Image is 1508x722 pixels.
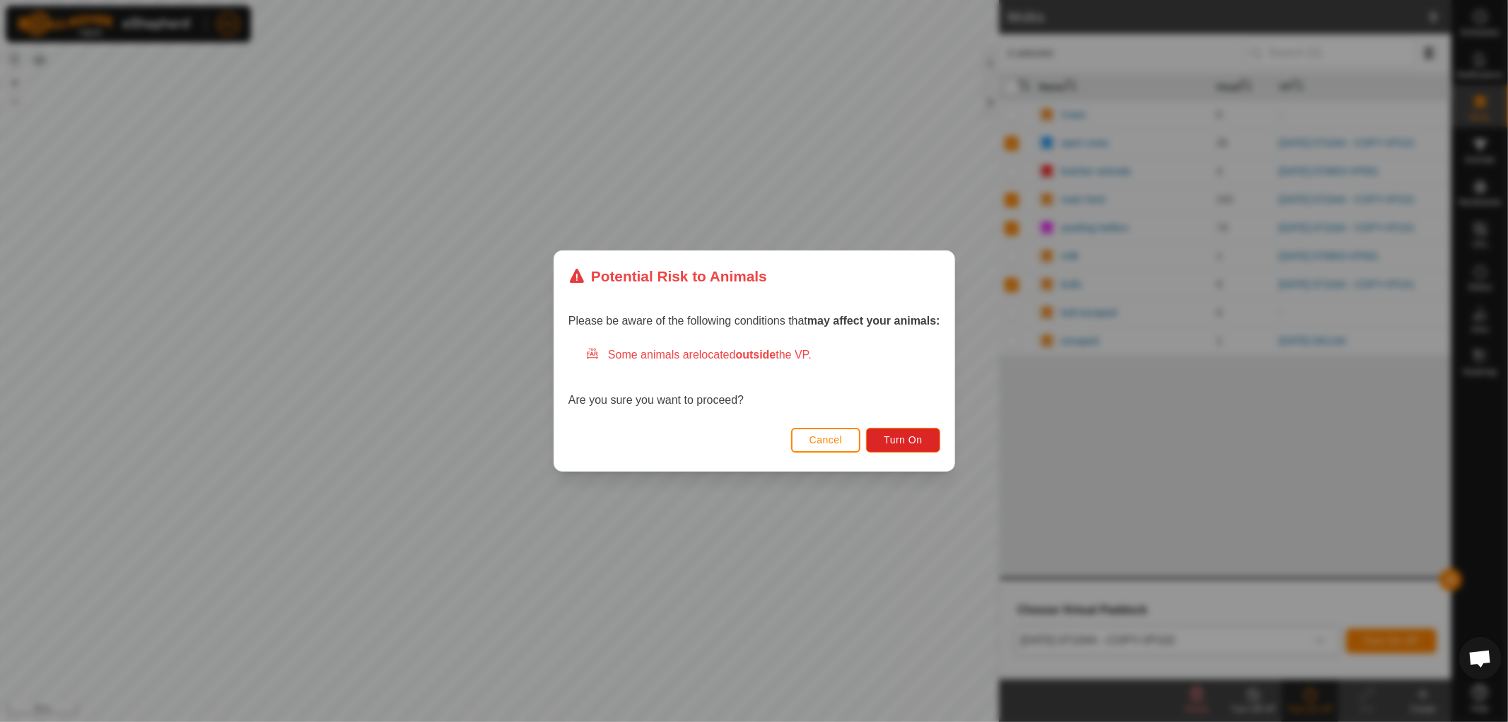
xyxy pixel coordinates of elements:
[1459,637,1502,680] a: Open chat
[884,434,922,446] span: Turn On
[809,434,842,446] span: Cancel
[699,349,812,361] span: located the VP.
[790,428,860,453] button: Cancel
[585,347,940,363] div: Some animals are
[568,315,940,327] span: Please be aware of the following conditions that
[568,265,767,287] div: Potential Risk to Animals
[568,347,940,409] div: Are you sure you want to proceed?
[866,428,940,453] button: Turn On
[735,349,776,361] strong: outside
[807,315,940,327] strong: may affect your animals:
